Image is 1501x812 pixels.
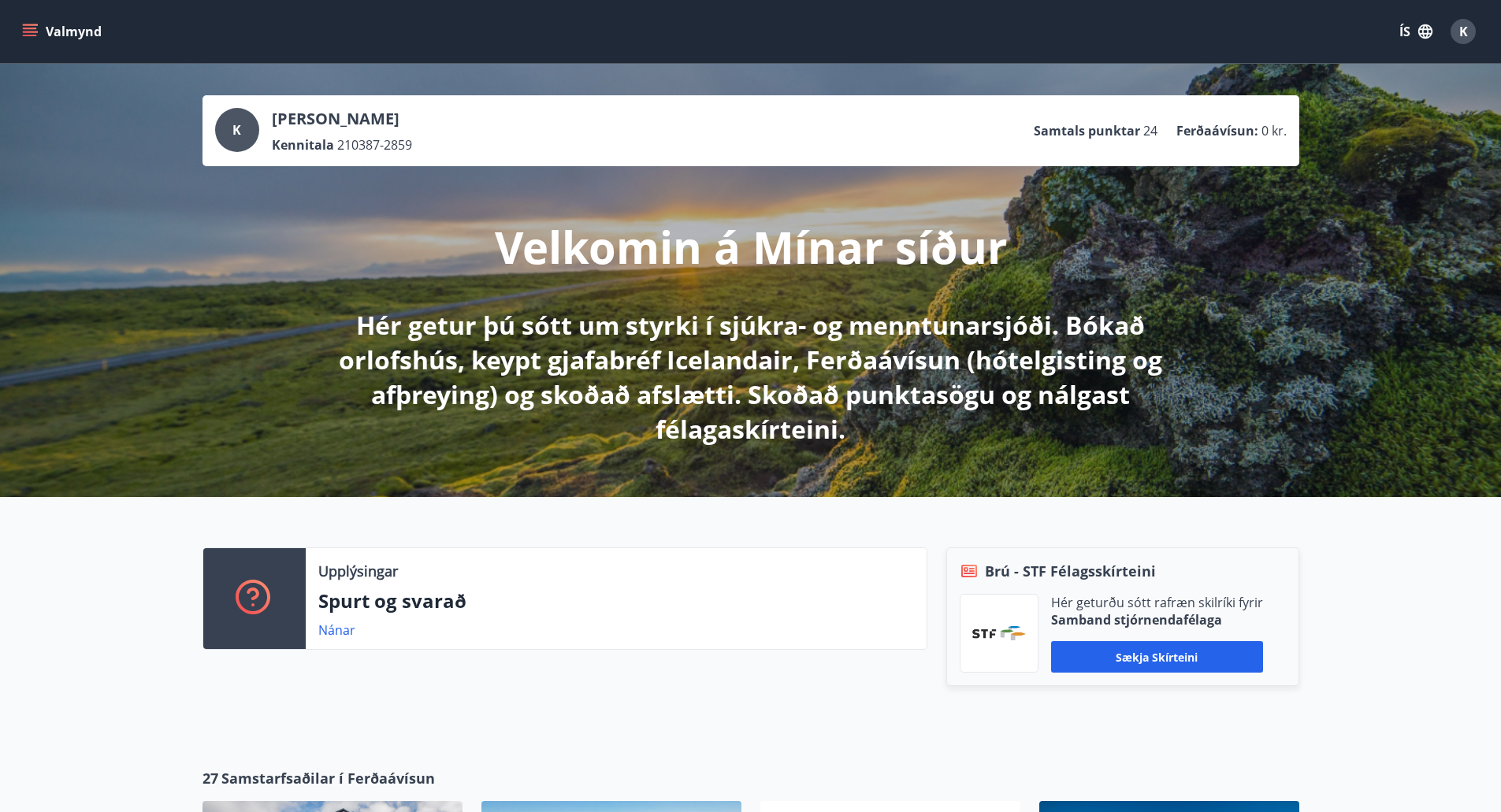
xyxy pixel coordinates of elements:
span: K [232,121,241,139]
button: menu [19,17,108,46]
p: [PERSON_NAME] [272,108,412,130]
p: Samtals punktar [1034,122,1140,139]
p: Spurt og svarað [318,588,914,614]
img: vjCaq2fThgY3EUYqSgpjEiBg6WP39ov69hlhuPVN.png [972,626,1026,640]
span: 210387-2859 [337,136,412,154]
p: Hér geturðu sótt rafræn skilríki fyrir [1051,594,1263,611]
p: Upplýsingar [318,561,398,581]
span: K [1459,23,1468,40]
a: Nánar [318,621,355,639]
button: ÍS [1391,17,1441,46]
p: Velkomin á Mínar síður [495,217,1007,276]
span: Samstarfsaðilar í Ferðaávísun [221,768,435,788]
span: 27 [202,768,218,788]
span: 24 [1143,122,1157,139]
p: Ferðaávísun : [1176,122,1258,139]
span: 0 kr. [1261,122,1287,139]
p: Kennitala [272,136,334,154]
button: Sækja skírteini [1051,641,1263,673]
p: Hér getur þú sótt um styrki í sjúkra- og menntunarsjóði. Bókað orlofshús, keypt gjafabréf Iceland... [335,308,1167,447]
button: K [1444,13,1482,50]
p: Samband stjórnendafélaga [1051,611,1263,628]
span: Brú - STF Félagsskírteini [985,561,1156,581]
